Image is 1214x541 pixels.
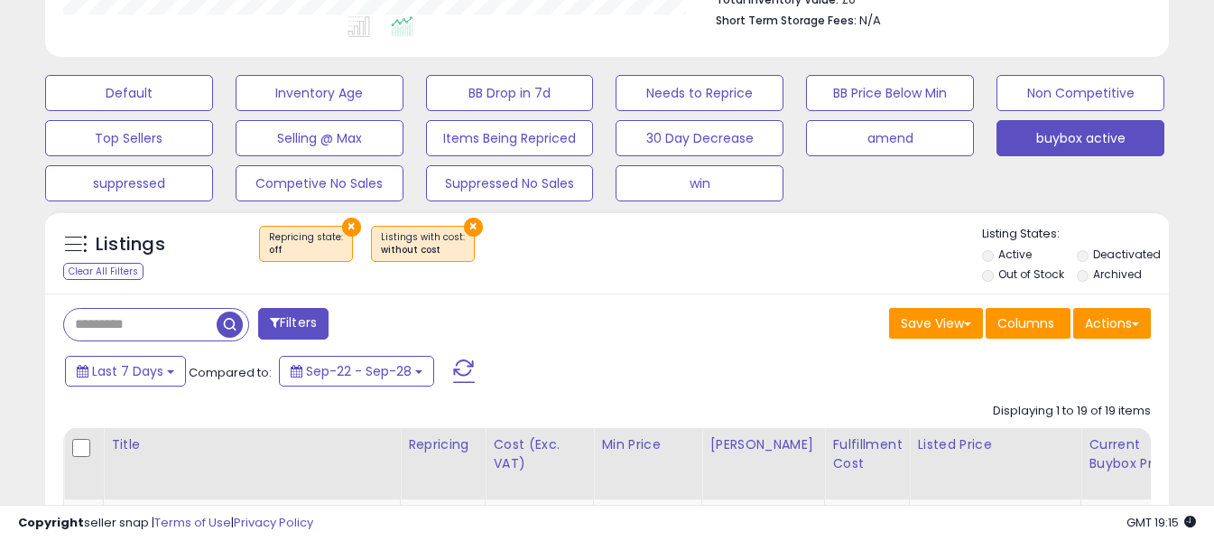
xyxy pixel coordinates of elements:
[1093,266,1142,282] label: Archived
[111,435,393,454] div: Title
[464,218,483,237] button: ×
[18,514,84,531] strong: Copyright
[426,165,594,201] button: Suppressed No Sales
[996,75,1164,111] button: Non Competitive
[92,362,163,380] span: Last 7 Days
[269,244,343,257] div: off
[18,515,313,532] div: seller snap | |
[601,435,694,454] div: Min Price
[258,308,329,340] button: Filters
[998,266,1064,282] label: Out of Stock
[616,75,783,111] button: Needs to Reprice
[709,435,817,454] div: [PERSON_NAME]
[426,75,594,111] button: BB Drop in 7d
[408,435,477,454] div: Repricing
[616,165,783,201] button: win
[269,230,343,257] span: Repricing state :
[96,232,165,257] h5: Listings
[493,435,586,473] div: Cost (Exc. VAT)
[806,75,974,111] button: BB Price Below Min
[996,120,1164,156] button: buybox active
[236,165,403,201] button: Competive No Sales
[381,244,465,257] div: without cost
[1089,435,1182,473] div: Current Buybox Price
[154,514,231,531] a: Terms of Use
[993,403,1151,420] div: Displaying 1 to 19 of 19 items
[917,435,1073,454] div: Listed Price
[986,308,1070,339] button: Columns
[889,308,983,339] button: Save View
[381,230,465,257] span: Listings with cost :
[189,364,272,381] span: Compared to:
[1126,514,1196,531] span: 2025-10-6 19:15 GMT
[279,356,434,387] button: Sep-22 - Sep-28
[342,218,361,237] button: ×
[63,263,144,280] div: Clear All Filters
[716,13,857,28] b: Short Term Storage Fees:
[859,12,881,29] span: N/A
[236,120,403,156] button: Selling @ Max
[234,514,313,531] a: Privacy Policy
[1093,247,1161,262] label: Deactivated
[832,435,902,473] div: Fulfillment Cost
[998,247,1032,262] label: Active
[426,120,594,156] button: Items Being Repriced
[616,120,783,156] button: 30 Day Decrease
[306,362,412,380] span: Sep-22 - Sep-28
[45,165,213,201] button: suppressed
[1073,308,1151,339] button: Actions
[806,120,974,156] button: amend
[236,75,403,111] button: Inventory Age
[982,226,1169,243] p: Listing States:
[45,75,213,111] button: Default
[45,120,213,156] button: Top Sellers
[997,314,1054,332] span: Columns
[65,356,186,387] button: Last 7 Days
